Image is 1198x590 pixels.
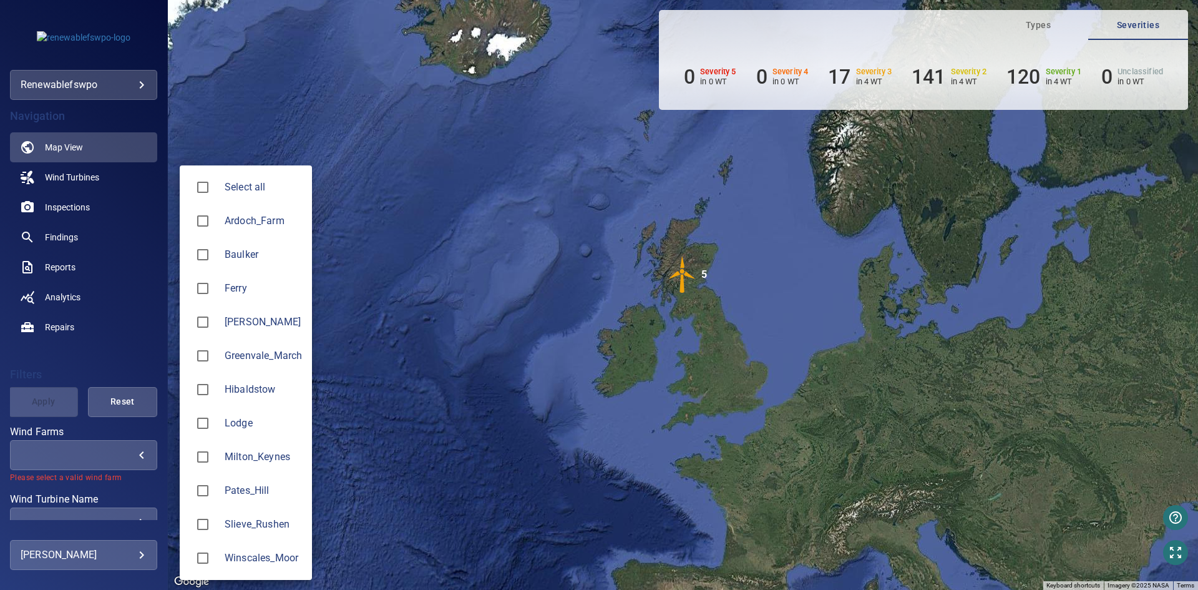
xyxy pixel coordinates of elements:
span: Ferry [190,275,216,302]
span: Winscales_Moor [190,545,216,571]
div: Wind Farms Slieve_Rushen [225,517,302,532]
span: Winscales_Moor [225,551,302,566]
div: Wind Farms Ferry [225,281,302,296]
span: Slieve_Rushen [225,517,302,532]
span: Ferry [225,281,302,296]
span: Greenvale_March [225,348,302,363]
div: Wind Farms Lodge [225,416,302,431]
span: Pates_Hill [190,478,216,504]
div: Wind Farms Winscales_Moor [225,551,302,566]
span: Select all [225,180,302,195]
div: Wind Farms Baulker [225,247,302,262]
div: Wind Farms Ardoch_Farm [225,214,302,229]
span: Ardoch_Farm [225,214,302,229]
div: Wind Farms Greenvale_March [225,348,302,363]
span: Slieve_Rushen [190,511,216,538]
span: [PERSON_NAME] [225,315,302,330]
span: Milton_Keynes [225,450,302,465]
span: Ardoch_Farm [190,208,216,234]
span: Greenvale_March [190,343,216,369]
div: Wind Farms Hibaldstow [225,382,302,397]
span: Pates_Hill [225,483,302,498]
div: Wind Farms Pates_Hill [225,483,302,498]
span: Milton_Keynes [190,444,216,470]
div: Wind Farms Garves [225,315,302,330]
span: Baulker [190,242,216,268]
span: Garves [190,309,216,335]
span: Baulker [225,247,302,262]
span: Hibaldstow [225,382,302,397]
span: Lodge [225,416,302,431]
span: Lodge [190,410,216,436]
div: Wind Farms Milton_Keynes [225,450,302,465]
span: Hibaldstow [190,376,216,403]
